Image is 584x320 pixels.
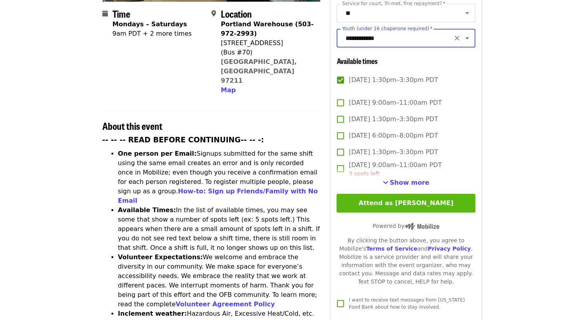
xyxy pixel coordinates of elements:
[349,171,379,177] span: 3 spots left
[221,48,314,57] div: (Bus #70)
[366,245,417,252] a: Terms of Service
[113,7,130,20] span: Time
[349,160,442,178] span: [DATE] 9:00am–11:00am PDT
[428,245,471,252] a: Privacy Policy
[373,223,439,229] span: Powered by
[221,86,236,94] span: Map
[221,58,297,84] a: [GEOGRAPHIC_DATA], [GEOGRAPHIC_DATA] 97211
[118,310,187,317] strong: Inclement weather:
[337,236,475,286] div: By clicking the button above, you agree to Mobilize's and . Mobilize is a service provider and wi...
[342,1,446,6] label: Service for court, Tri-met, fine repayment?
[118,150,197,157] strong: One person per Email:
[349,75,438,85] span: [DATE] 1:30pm–3:30pm PDT
[113,29,192,38] div: 9am PDT + 2 more times
[118,187,318,204] a: How-to: Sign up Friends/Family with No Email
[349,115,438,124] span: [DATE] 1:30pm–3:30pm PDT
[349,147,438,157] span: [DATE] 1:30pm–3:30pm PDT
[118,149,321,205] li: Signups submitted for the same shift using the same email creates an error and is only recorded o...
[102,119,162,133] span: About this event
[383,178,429,187] button: See more timeslots
[342,26,432,31] label: Youth (under 16 chaperone required)
[451,33,462,44] button: Clear
[118,253,203,261] strong: Volunteer Expectations:
[118,205,321,253] li: In the list of available times, you may see some that show a number of spots left (ex: 5 spots le...
[221,38,314,48] div: [STREET_ADDRESS]
[221,7,252,20] span: Location
[349,297,464,310] span: I want to receive text messages from [US_STATE] Food Bank about how to stay involved.
[118,206,176,214] strong: Available Times:
[404,223,439,230] img: Powered by Mobilize
[221,85,236,95] button: Map
[118,253,321,309] li: We welcome and embrace the diversity in our community. We make space for everyone’s accessibility...
[102,136,264,144] strong: -- -- -- READ BEFORE CONTINUING-- -- -:
[113,20,187,28] strong: Mondays – Saturdays
[337,194,475,213] button: Attend as [PERSON_NAME]
[221,20,314,37] strong: Portland Warehouse (503-972-2993)
[337,56,377,66] span: Available times
[211,10,216,17] i: map-marker-alt icon
[462,7,473,18] button: Open
[462,33,473,44] button: Open
[176,300,275,308] a: Volunteer Agreement Policy
[349,98,442,107] span: [DATE] 9:00am–11:00am PDT
[349,131,438,140] span: [DATE] 6:00pm–8:00pm PDT
[390,179,429,186] span: Show more
[102,10,108,17] i: calendar icon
